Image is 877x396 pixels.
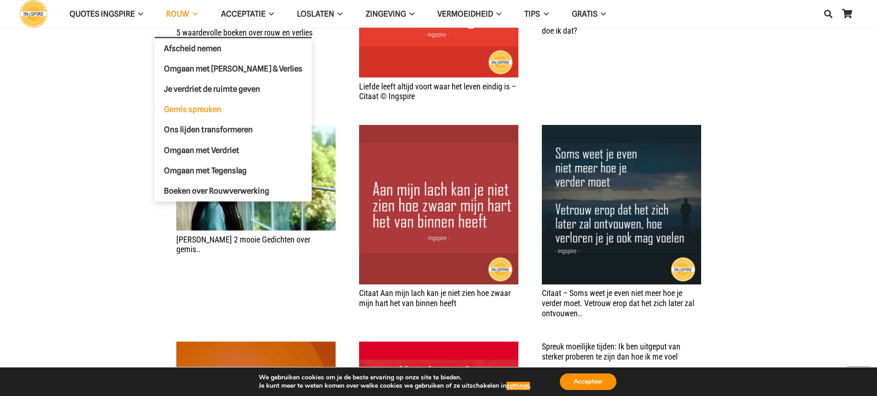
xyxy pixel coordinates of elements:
span: QUOTES INGSPIRE Menu [135,2,143,25]
a: Omgaan met [PERSON_NAME] & Verlies [155,59,312,79]
a: Omgaan met [PERSON_NAME] en Verlies, hoe doe ik dat? [542,16,691,35]
p: We gebruiken cookies om je de beste ervaring op onze site te bieden. [259,373,531,382]
span: Gemis spreuken [164,105,221,114]
span: Zingeving Menu [406,2,414,25]
a: spreuk – De dingen die je voor lief neemt, daar zou iemand anders alles voor over hebben [176,343,336,352]
span: ROUW Menu [189,2,197,25]
a: Zoeken [819,2,837,25]
a: Omgaan met Verdriet [155,140,312,160]
span: Je verdriet de ruimte geven [164,84,260,93]
span: Boeken over Rouwverwerking [164,186,269,195]
a: AcceptatieAcceptatie Menu [209,2,285,26]
span: Omgaan met Tegenslag [164,165,247,175]
button: settings [506,382,530,390]
p: Je kunt meer te weten komen over welke cookies we gebruiken of ze uitschakelen in . [259,382,531,390]
a: Citaat – Soms weet je even niet meer hoe je verder moet. Vetrouw erop dat het zich later zal ontv... [542,126,701,135]
span: TIPS Menu [540,2,548,25]
span: VERMOEIDHEID [437,9,493,18]
a: QUOTES INGSPIREQUOTES INGSPIRE Menu [58,2,155,26]
a: Terug naar top [847,366,870,389]
a: Afscheid nemen [155,38,312,59]
span: Omgaan met Verdriet [164,145,239,154]
span: Afscheid nemen [164,43,221,53]
span: Loslaten [297,9,334,18]
span: TIPS [524,9,540,18]
a: Wijsheid- Verdriet dat ingehouden wordt en geen stem krijgt, kneust het hart [359,343,518,352]
button: Accepteer [560,373,616,390]
a: [PERSON_NAME] 2 mooie Gedichten over gemis.. [176,235,310,254]
span: Acceptatie Menu [266,2,274,25]
a: GRATISGRATIS Menu [560,2,617,26]
a: Ons lijden transformeren [155,119,312,140]
span: Omgaan met [PERSON_NAME] & Verlies [164,64,302,73]
a: ROUWROUW Menu [155,2,209,26]
a: TIPSTIPS Menu [513,2,560,26]
a: Omgaan met Tegenslag [155,160,312,181]
span: ROUW [166,9,189,18]
a: Citaat – Soms weet je even niet meer hoe je verder moet. Vetrouw erop dat het zich later zal ontv... [542,288,694,318]
a: Citaat Aan mijn lach kan je niet zien hoe zwaar mijn hart het van binnen heeft [359,126,518,135]
a: Liefde leeft altijd voort waar het leven eindig is – Citaat © Ingspire [359,82,516,101]
a: ZingevingZingeving Menu [354,2,426,26]
a: Gemis spreuken [155,99,312,119]
span: Acceptatie [221,9,266,18]
span: GRATIS Menu [598,2,606,25]
img: Citaat inge: Soms weet je even niet meer hoe je verder moet. Vertrouw erop dat het zich later zal... [542,125,701,284]
span: Loslaten Menu [334,2,343,25]
a: Boeken over Rouwverwerking [155,181,312,201]
span: QUOTES INGSPIRE [70,9,135,18]
span: GRATIS [572,9,598,18]
a: VERMOEIDHEIDVERMOEIDHEID Menu [426,2,513,26]
a: LoslatenLoslaten Menu [285,2,354,26]
a: Je verdriet de ruimte geven [155,79,312,99]
img: Kwetsbare maar mooie spreuk van Ingspire.nl [359,125,518,284]
span: Ons lijden transformeren [164,125,253,134]
span: Zingeving [366,9,406,18]
a: Spreuk moeilijke tijden: Ik ben uitgeput van sterker proberen te zijn dan hoe ik me voel [542,342,680,361]
span: VERMOEIDHEID Menu [493,2,501,25]
a: 5 waardevolle boeken over rouw en verlies [176,28,313,37]
a: Citaat Aan mijn lach kan je niet zien hoe zwaar mijn hart het van binnen heeft [359,288,511,308]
